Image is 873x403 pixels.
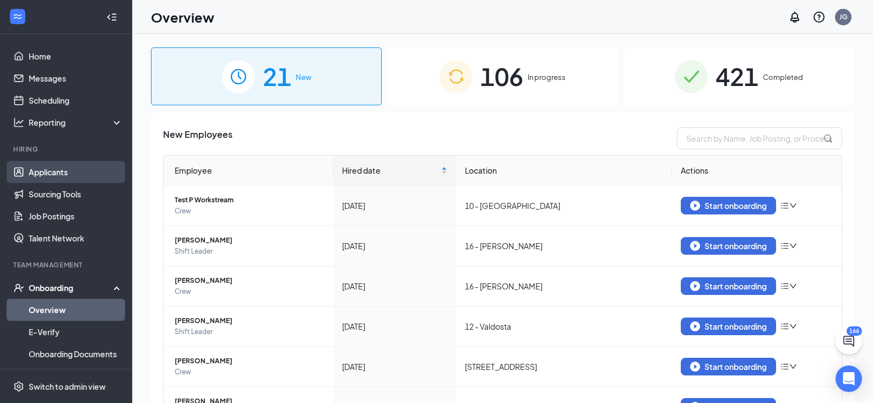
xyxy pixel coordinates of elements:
span: 106 [480,57,523,95]
h1: Overview [151,8,214,26]
svg: QuestionInfo [812,10,826,24]
th: Employee [164,155,333,186]
span: [PERSON_NAME] [175,356,324,367]
th: Actions [672,155,842,186]
a: E-Verify [29,321,123,343]
span: 21 [263,57,291,95]
span: [PERSON_NAME] [175,315,324,326]
svg: ChatActive [842,335,855,348]
svg: Settings [13,381,24,392]
svg: Notifications [788,10,801,24]
td: 12 - Valdosta [456,307,672,347]
a: Activity log [29,365,123,387]
span: Hired date [342,164,440,176]
button: ChatActive [836,328,862,354]
a: Onboarding Documents [29,343,123,365]
a: Overview [29,299,123,321]
span: Crew [175,367,324,378]
div: Start onboarding [690,281,767,291]
span: New Employees [163,127,232,149]
div: [DATE] [342,361,448,373]
span: [PERSON_NAME] [175,275,324,286]
td: [STREET_ADDRESS] [456,347,672,387]
span: down [789,242,797,250]
a: Sourcing Tools [29,183,123,205]
span: In progress [528,72,566,83]
div: [DATE] [342,280,448,292]
td: 16 - [PERSON_NAME] [456,266,672,307]
div: 166 [847,326,862,336]
a: Applicants [29,161,123,183]
span: bars [780,201,789,210]
div: [DATE] [342,320,448,332]
div: JG [839,12,848,22]
a: Messages [29,67,123,89]
span: New [296,72,311,83]
div: [DATE] [342,240,448,252]
svg: Collapse [106,12,117,23]
span: Shift Leader [175,326,324,337]
span: bars [780,362,789,371]
th: Location [456,155,672,186]
span: down [789,363,797,370]
span: Crew [175,206,324,217]
a: Job Postings [29,205,123,227]
button: Start onboarding [681,277,776,295]
button: Start onboarding [681,237,776,255]
span: bars [780,241,789,250]
a: Talent Network [29,227,123,249]
span: bars [780,322,789,331]
div: Switch to admin view [29,381,106,392]
span: down [789,202,797,209]
span: bars [780,282,789,291]
span: Test P Workstream [175,195,324,206]
span: down [789,282,797,290]
td: 10 - [GEOGRAPHIC_DATA] [456,186,672,226]
input: Search by Name, Job Posting, or Process [677,127,842,149]
div: [DATE] [342,200,448,212]
span: down [789,323,797,330]
td: 16 - [PERSON_NAME] [456,226,672,266]
div: Start onboarding [690,201,767,211]
div: Reporting [29,117,123,128]
div: Open Intercom Messenger [836,366,862,392]
svg: WorkstreamLogo [12,11,23,22]
span: Crew [175,286,324,297]
div: Team Management [13,260,121,270]
div: Start onboarding [690,321,767,331]
div: Onboarding [29,282,113,293]
span: Completed [763,72,803,83]
div: Hiring [13,144,121,154]
div: Start onboarding [690,362,767,372]
span: 421 [715,57,758,95]
span: [PERSON_NAME] [175,235,324,246]
a: Home [29,45,123,67]
svg: UserCheck [13,282,24,293]
button: Start onboarding [681,358,776,375]
span: Shift Leader [175,246,324,257]
div: Start onboarding [690,241,767,251]
button: Start onboarding [681,318,776,335]
a: Scheduling [29,89,123,111]
svg: Analysis [13,117,24,128]
button: Start onboarding [681,197,776,214]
